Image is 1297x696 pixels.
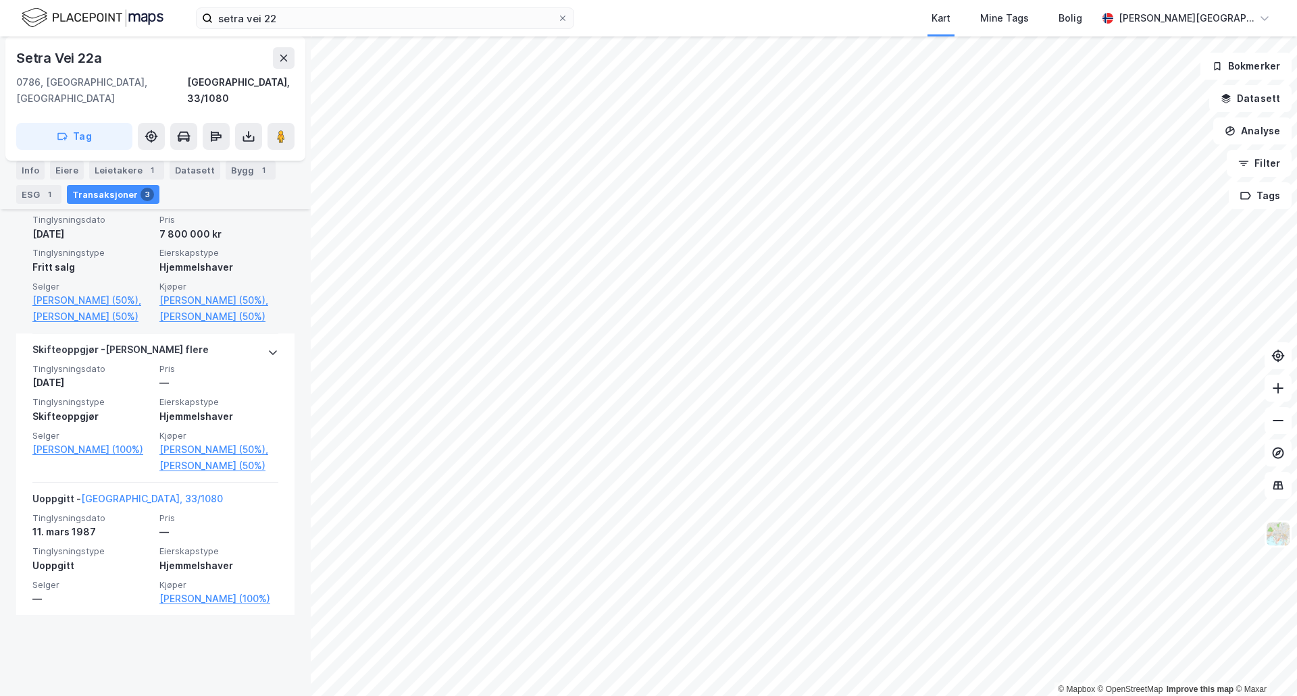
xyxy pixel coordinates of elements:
[1229,631,1297,696] div: Kontrollprogram for chat
[1229,631,1297,696] iframe: Chat Widget
[32,512,151,524] span: Tinglysningsdato
[32,408,151,425] div: Skifteoppgjør
[1098,685,1163,694] a: OpenStreetMap
[932,10,950,26] div: Kart
[159,430,278,441] span: Kjøper
[32,545,151,557] span: Tinglysningstype
[32,396,151,408] span: Tinglysningstype
[1209,85,1292,112] button: Datasett
[159,309,278,325] a: [PERSON_NAME] (50%)
[32,491,223,512] div: Uoppgitt -
[32,247,151,259] span: Tinglysningstype
[32,524,151,540] div: 11. mars 1987
[32,375,151,391] div: [DATE]
[145,163,159,177] div: 1
[159,247,278,259] span: Eierskapstype
[16,123,132,150] button: Tag
[32,591,151,607] div: —
[159,375,278,391] div: —
[159,363,278,375] span: Pris
[187,74,295,107] div: [GEOGRAPHIC_DATA], 33/1080
[159,441,278,458] a: [PERSON_NAME] (50%),
[141,188,154,201] div: 3
[159,396,278,408] span: Eierskapstype
[32,226,151,242] div: [DATE]
[1265,521,1291,547] img: Z
[980,10,1029,26] div: Mine Tags
[32,259,151,275] div: Fritt salg
[159,458,278,474] a: [PERSON_NAME] (50%)
[1229,182,1292,209] button: Tags
[32,430,151,441] span: Selger
[67,185,159,204] div: Transaksjoner
[170,161,220,180] div: Datasett
[1119,10,1254,26] div: [PERSON_NAME][GEOGRAPHIC_DATA]
[32,292,151,309] a: [PERSON_NAME] (50%),
[159,545,278,557] span: Eierskapstype
[159,259,278,275] div: Hjemmelshaver
[159,558,278,574] div: Hjemmelshaver
[32,281,151,292] span: Selger
[159,214,278,225] span: Pris
[89,161,164,180] div: Leietakere
[32,441,151,458] a: [PERSON_NAME] (100%)
[32,342,209,363] div: Skifteoppgjør - [PERSON_NAME] flere
[16,185,61,204] div: ESG
[159,512,278,524] span: Pris
[16,161,45,180] div: Info
[50,161,84,180] div: Eiere
[1200,53,1292,80] button: Bokmerker
[1059,10,1082,26] div: Bolig
[32,579,151,591] span: Selger
[81,493,223,504] a: [GEOGRAPHIC_DATA], 33/1080
[159,524,278,540] div: —
[32,558,151,574] div: Uoppgitt
[213,8,557,28] input: Søk på adresse, matrikkel, gårdeiere, leietakere eller personer
[257,163,270,177] div: 1
[1167,685,1234,694] a: Improve this map
[32,363,151,375] span: Tinglysningsdato
[16,74,187,107] div: 0786, [GEOGRAPHIC_DATA], [GEOGRAPHIC_DATA]
[159,579,278,591] span: Kjøper
[159,408,278,425] div: Hjemmelshaver
[159,292,278,309] a: [PERSON_NAME] (50%),
[32,214,151,225] span: Tinglysningsdato
[22,6,163,30] img: logo.f888ab2527a4732fd821a326f86c7f29.svg
[226,161,276,180] div: Bygg
[16,47,104,69] div: Setra Vei 22a
[1058,685,1095,694] a: Mapbox
[159,281,278,292] span: Kjøper
[32,309,151,325] a: [PERSON_NAME] (50%)
[159,591,278,607] a: [PERSON_NAME] (100%)
[159,226,278,242] div: 7 800 000 kr
[1213,117,1292,144] button: Analyse
[43,188,56,201] div: 1
[1227,150,1292,177] button: Filter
